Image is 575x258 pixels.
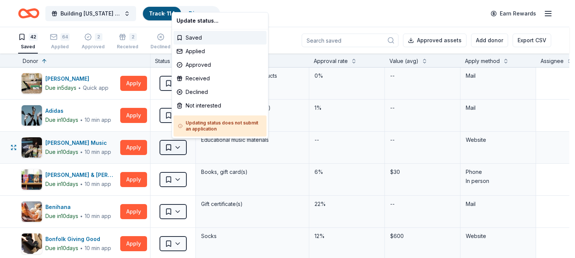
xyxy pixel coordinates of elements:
div: Received [174,72,267,85]
div: Applied [174,45,267,58]
div: Update status... [174,14,267,28]
h5: Updating status does not submit an application [178,120,262,132]
div: Saved [174,31,267,45]
div: Approved [174,58,267,72]
div: Declined [174,85,267,99]
div: Not interested [174,99,267,112]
